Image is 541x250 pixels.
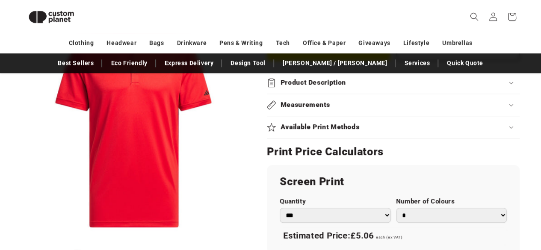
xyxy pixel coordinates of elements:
[281,78,346,87] h2: Product Description
[149,35,164,50] a: Bags
[443,56,488,71] a: Quick Quote
[442,35,472,50] a: Umbrellas
[280,175,507,188] h2: Screen Print
[400,56,434,71] a: Services
[267,72,520,94] summary: Product Description
[396,197,507,206] label: Number of Colours
[267,145,520,159] h2: Print Price Calculators
[281,100,330,109] h2: Measurements
[275,35,290,50] a: Tech
[69,35,94,50] a: Clothing
[398,158,541,250] iframe: Chat Widget
[267,94,520,116] summary: Measurements
[106,56,151,71] a: Eco Friendly
[280,197,390,206] label: Quantity
[281,123,360,132] h2: Available Print Methods
[350,230,373,241] span: £5.06
[278,56,391,71] a: [PERSON_NAME] / [PERSON_NAME]
[376,235,402,239] span: each (ex VAT)
[219,35,263,50] a: Pens & Writing
[21,3,81,30] img: Custom Planet
[303,35,346,50] a: Office & Paper
[226,56,270,71] a: Design Tool
[465,7,484,26] summary: Search
[280,227,507,245] div: Estimated Price:
[403,35,429,50] a: Lifestyle
[160,56,218,71] a: Express Delivery
[358,35,390,50] a: Giveaways
[106,35,136,50] a: Headwear
[53,56,98,71] a: Best Sellers
[177,35,207,50] a: Drinkware
[267,116,520,138] summary: Available Print Methods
